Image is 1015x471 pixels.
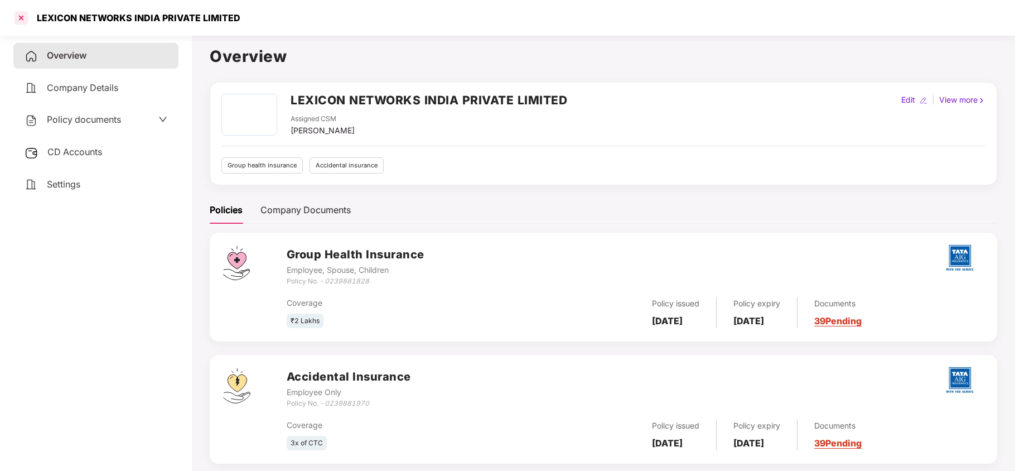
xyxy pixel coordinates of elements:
[30,12,240,23] div: LEXICON NETWORKS INDIA PRIVATE LIMITED
[47,146,102,157] span: CD Accounts
[287,264,424,276] div: Employee, Spouse, Children
[814,297,862,310] div: Documents
[325,277,369,285] i: 0239881828
[221,157,303,174] div: Group health insurance
[978,97,985,104] img: rightIcon
[210,203,243,217] div: Policies
[25,146,38,160] img: svg+xml;base64,PHN2ZyB3aWR0aD0iMjUiIGhlaWdodD0iMjQiIHZpZXdCb3g9IjAgMCAyNSAyNCIgZmlsbD0ibm9uZSIgeG...
[652,297,699,310] div: Policy issued
[930,94,937,106] div: |
[291,124,355,137] div: [PERSON_NAME]
[287,386,411,398] div: Employee Only
[733,438,764,449] b: [DATE]
[310,157,384,174] div: Accidental insurance
[733,297,780,310] div: Policy expiry
[47,114,121,125] span: Policy documents
[287,368,411,386] h3: Accidental Insurance
[25,81,38,95] img: svg+xml;base64,PHN2ZyB4bWxucz0iaHR0cDovL3d3dy53My5vcmcvMjAwMC9zdmciIHdpZHRoPSIyNCIgaGVpZ2h0PSIyNC...
[733,420,780,432] div: Policy expiry
[223,368,250,403] img: svg+xml;base64,PHN2ZyB4bWxucz0iaHR0cDovL3d3dy53My5vcmcvMjAwMC9zdmciIHdpZHRoPSI0OS4zMjEiIGhlaWdodD...
[287,398,411,409] div: Policy No. -
[210,44,997,69] h1: Overview
[920,97,927,104] img: editIcon
[25,50,38,63] img: svg+xml;base64,PHN2ZyB4bWxucz0iaHR0cDovL3d3dy53My5vcmcvMjAwMC9zdmciIHdpZHRoPSIyNCIgaGVpZ2h0PSIyNC...
[814,420,862,432] div: Documents
[937,94,988,106] div: View more
[158,115,167,124] span: down
[940,238,979,277] img: tatag.png
[652,420,699,432] div: Policy issued
[223,246,250,280] img: svg+xml;base64,PHN2ZyB4bWxucz0iaHR0cDovL3d3dy53My5vcmcvMjAwMC9zdmciIHdpZHRoPSI0Ny43MTQiIGhlaWdodD...
[814,438,862,449] a: 39 Pending
[287,419,519,431] div: Coverage
[652,438,683,449] b: [DATE]
[47,50,86,61] span: Overview
[652,315,683,326] b: [DATE]
[899,94,917,106] div: Edit
[260,203,351,217] div: Company Documents
[287,246,424,263] h3: Group Health Insurance
[47,179,80,190] span: Settings
[47,82,118,93] span: Company Details
[814,315,862,326] a: 39 Pending
[940,361,979,400] img: tatag.png
[287,436,327,451] div: 3x of CTC
[287,276,424,287] div: Policy No. -
[325,399,369,407] i: 0239881970
[291,114,355,124] div: Assigned CSM
[733,315,764,326] b: [DATE]
[25,114,38,127] img: svg+xml;base64,PHN2ZyB4bWxucz0iaHR0cDovL3d3dy53My5vcmcvMjAwMC9zdmciIHdpZHRoPSIyNCIgaGVpZ2h0PSIyNC...
[287,297,519,309] div: Coverage
[25,178,38,191] img: svg+xml;base64,PHN2ZyB4bWxucz0iaHR0cDovL3d3dy53My5vcmcvMjAwMC9zdmciIHdpZHRoPSIyNCIgaGVpZ2h0PSIyNC...
[291,91,567,109] h2: LEXICON NETWORKS INDIA PRIVATE LIMITED
[287,314,323,329] div: ₹2 Lakhs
